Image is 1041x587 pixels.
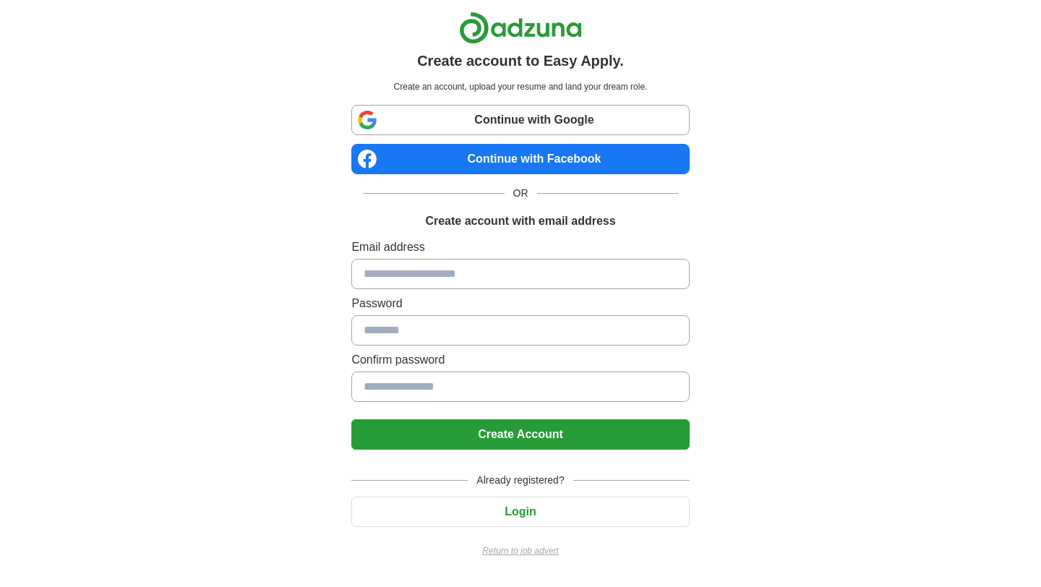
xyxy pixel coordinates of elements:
span: Already registered? [468,473,573,488]
h1: Create account to Easy Apply. [417,50,624,72]
span: OR [505,186,537,201]
h1: Create account with email address [425,213,615,230]
button: Create Account [351,419,689,450]
img: Adzuna logo [459,12,582,44]
label: Email address [351,239,689,256]
label: Confirm password [351,351,689,369]
a: Continue with Facebook [351,144,689,174]
button: Login [351,497,689,527]
label: Password [351,295,689,312]
p: Create an account, upload your resume and land your dream role. [354,80,686,93]
a: Continue with Google [351,105,689,135]
a: Login [351,505,689,518]
a: Return to job advert [351,544,689,557]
